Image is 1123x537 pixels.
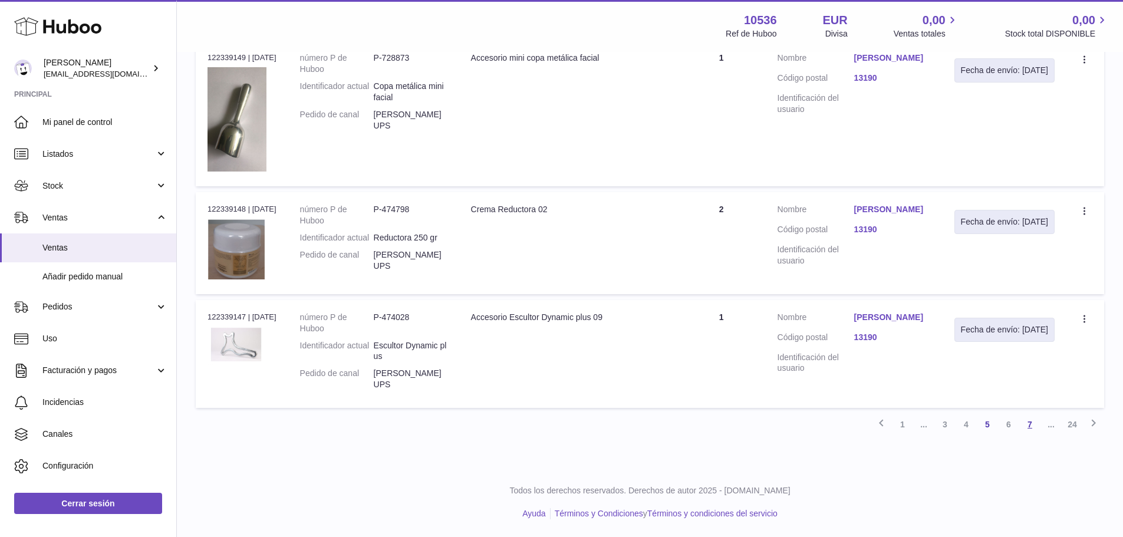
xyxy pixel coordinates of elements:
div: 122339149 | [DATE] [208,52,276,63]
span: 0,00 [1072,12,1095,28]
dd: [PERSON_NAME] UPS [374,249,447,272]
a: 7 [1019,414,1040,435]
div: Accesorio mini copa metálica facial [471,52,666,64]
img: 105361678191606.jpg [208,67,266,172]
dt: Pedido de canal [300,249,374,272]
dt: Identificación del usuario [778,244,854,266]
li: y [551,508,778,519]
span: [EMAIL_ADDRESS][DOMAIN_NAME] [44,69,173,78]
span: Stock [42,180,155,192]
span: Ventas totales [894,28,959,39]
dt: Nombre [778,204,854,218]
td: 1 [677,41,766,186]
dd: Copa metálica mini facial [374,81,447,103]
a: 3 [934,414,956,435]
div: Accesorio Escultor Dynamic plus 09 [471,312,666,323]
dt: Identificador actual [300,232,374,243]
dt: número P de Huboo [300,204,374,226]
div: Fecha de envío: [DATE] [961,65,1048,76]
a: Términos y condiciones del servicio [647,509,778,518]
dt: Identificación del usuario [778,93,854,115]
span: Incidencias [42,397,167,408]
a: Ayuda [522,509,545,518]
td: 2 [677,192,766,294]
span: Facturación y pagos [42,365,155,376]
dd: [PERSON_NAME] UPS [374,109,447,131]
dt: Nombre [778,52,854,67]
a: [PERSON_NAME] [854,204,931,215]
dt: Código postal [778,332,854,346]
dt: Nombre [778,312,854,326]
a: 5 [977,414,998,435]
a: 6 [998,414,1019,435]
strong: 10536 [744,12,777,28]
a: 24 [1062,414,1083,435]
img: 105361658821791.png [208,326,266,365]
dt: Identificador actual [300,81,374,103]
div: Fecha de envío: [DATE] [961,324,1048,335]
dt: Código postal [778,73,854,87]
a: 0,00 Stock total DISPONIBLE [1005,12,1109,39]
div: 122339148 | [DATE] [208,204,276,215]
dd: P-474028 [374,312,447,334]
div: 122339147 | [DATE] [208,312,276,322]
img: 1659003361.png [208,219,266,279]
a: [PERSON_NAME] [854,312,931,323]
span: Uso [42,333,167,344]
dd: Reductora 250 gr [374,232,447,243]
dd: Escultor Dynamic plus [374,340,447,363]
span: Ventas [42,212,155,223]
a: 0,00 Ventas totales [894,12,959,39]
strong: EUR [823,12,848,28]
dt: Pedido de canal [300,109,374,131]
span: Canales [42,429,167,440]
a: 1 [892,414,913,435]
span: Añadir pedido manual [42,271,167,282]
span: Stock total DISPONIBLE [1005,28,1109,39]
span: Mi panel de control [42,117,167,128]
dt: Pedido de canal [300,368,374,390]
span: ... [913,414,934,435]
span: Listados [42,149,155,160]
a: 4 [956,414,977,435]
dt: Código postal [778,224,854,238]
a: 13190 [854,224,931,235]
a: [PERSON_NAME] [854,52,931,64]
dt: Identificación del usuario [778,352,854,374]
a: Cerrar sesión [14,493,162,514]
div: Divisa [825,28,848,39]
span: 0,00 [923,12,946,28]
dd: P-474798 [374,204,447,226]
div: Ref de Huboo [726,28,776,39]
span: Configuración [42,460,167,472]
a: Términos y Condiciones [555,509,643,518]
dt: número P de Huboo [300,312,374,334]
dt: número P de Huboo [300,52,374,75]
div: Crema Reductora 02 [471,204,666,215]
p: Todos los derechos reservados. Derechos de autor 2025 - [DOMAIN_NAME] [186,485,1114,496]
dd: [PERSON_NAME] UPS [374,368,447,390]
div: [PERSON_NAME] [44,57,150,80]
div: Fecha de envío: [DATE] [961,216,1048,228]
img: internalAdmin-10536@internal.huboo.com [14,60,32,77]
dd: P-728873 [374,52,447,75]
td: 1 [677,300,766,408]
a: 13190 [854,332,931,343]
dt: Identificador actual [300,340,374,363]
span: Ventas [42,242,167,253]
span: Pedidos [42,301,155,312]
span: ... [1040,414,1062,435]
a: 13190 [854,73,931,84]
